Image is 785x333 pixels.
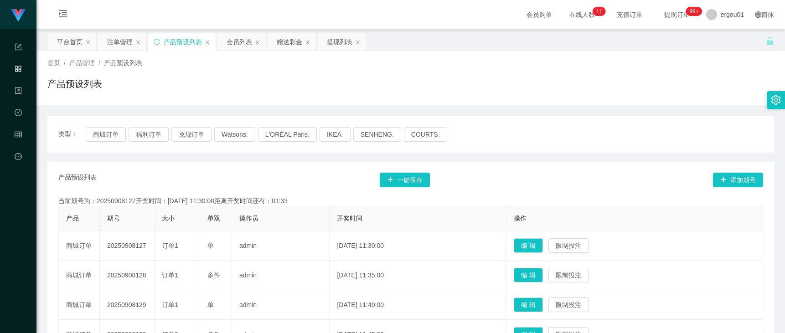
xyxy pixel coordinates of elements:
span: 开奖时间 [337,215,362,222]
button: 图标: plus添加期号 [713,173,763,187]
i: 图标: appstore-o [15,61,22,79]
p: 1 [599,7,603,16]
span: 类型： [58,127,86,142]
span: / [98,59,100,67]
td: [DATE] 11:35:00 [330,261,506,290]
p: 1 [596,7,599,16]
a: 图标: dashboard平台首页 [15,148,22,240]
button: IKEA. [320,127,351,142]
span: 产品预设列表 [58,173,97,187]
td: admin [232,290,330,320]
i: 图标: close [85,40,91,45]
td: 商城订单 [59,231,100,261]
span: 多件 [207,272,220,279]
sup: 11 [593,7,606,16]
i: 图标: profile [15,83,22,101]
td: admin [232,231,330,261]
i: 图标: close [255,40,260,45]
img: logo.9652507e.png [11,9,26,22]
i: 图标: menu-unfold [47,0,78,30]
div: 注单管理 [107,33,133,51]
button: 编 辑 [514,268,543,282]
td: 20250908129 [100,290,155,320]
i: 图标: close [305,40,310,45]
span: 会员管理 [15,131,22,212]
td: 20250908127 [100,231,155,261]
span: 内容中心 [15,87,22,169]
i: 图标: global [755,11,761,18]
span: 单双 [207,215,220,222]
span: 单 [207,242,214,249]
button: 限制投注 [548,297,589,312]
i: 图标: table [15,127,22,145]
button: SENHENG. [353,127,401,142]
button: 编 辑 [514,297,543,312]
button: 图标: plus一键保存 [380,173,430,187]
div: 当前期号为：20250908127开奖时间：[DATE] 11:30:00距离开奖时间还有：01:33 [58,196,763,206]
span: 数据中心 [15,109,22,190]
button: COURTS. [404,127,447,142]
i: 图标: close [205,40,210,45]
i: 图标: close [355,40,361,45]
span: 系统配置 [15,44,22,125]
div: 赠送彩金 [277,33,302,51]
span: 产品管理 [69,59,95,67]
button: 限制投注 [548,238,589,253]
div: 提现列表 [327,33,352,51]
td: 商城订单 [59,290,100,320]
div: 产品预设列表 [164,33,202,51]
div: 会员列表 [227,33,252,51]
span: 操作 [514,215,527,222]
td: 20250908128 [100,261,155,290]
i: 图标: form [15,39,22,57]
span: / [64,59,66,67]
span: 产品 [66,215,79,222]
td: [DATE] 11:40:00 [330,290,506,320]
span: 提现订单 [660,11,694,18]
i: 图标: check-circle-o [15,105,22,123]
sup: 1110 [686,7,702,16]
span: 充值订单 [612,11,647,18]
button: L'ORÉAL Paris. [258,127,317,142]
button: 兑现订单 [171,127,212,142]
span: 订单1 [162,301,178,308]
button: Watsons. [214,127,255,142]
button: 商城订单 [86,127,126,142]
td: 商城订单 [59,261,100,290]
h1: 产品预设列表 [47,77,102,91]
i: 图标: sync [154,39,160,45]
div: 平台首页 [57,33,83,51]
span: 在线人数 [565,11,599,18]
i: 图标: setting [771,95,781,105]
td: [DATE] 11:30:00 [330,231,506,261]
i: 图标: unlock [766,37,774,45]
span: 期号 [107,215,120,222]
span: 单 [207,301,214,308]
span: 订单1 [162,272,178,279]
td: admin [232,261,330,290]
button: 福利订单 [129,127,169,142]
span: 大小 [162,215,175,222]
span: 订单1 [162,242,178,249]
span: 产品预设列表 [104,59,142,67]
i: 图标: close [135,40,141,45]
button: 编 辑 [514,238,543,253]
span: 首页 [47,59,60,67]
button: 限制投注 [548,268,589,282]
span: 操作员 [239,215,258,222]
span: 产品管理 [15,66,22,147]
